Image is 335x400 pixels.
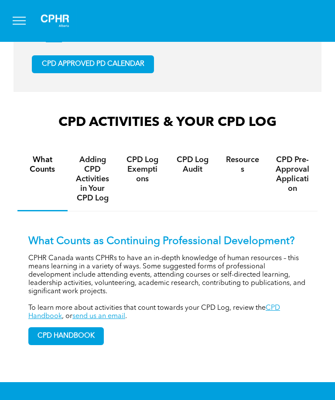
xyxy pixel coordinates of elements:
h4: Resources [226,156,260,175]
h4: CPD Pre-Approval Application [275,156,310,194]
p: To learn more about activities that count towards your CPD Log, review the , or . [28,305,307,321]
h4: Adding CPD Activities in Your CPD Log [75,156,110,203]
a: send us an email [72,313,125,320]
a: CPD HANDBOOK [28,328,104,346]
span: CPD HANDBOOK [29,328,103,345]
h4: CPD Log Audit [175,156,210,175]
span: CPD ACTIVITIES & YOUR CPD LOG [58,116,277,129]
h4: CPD Log Exemptions [125,156,160,184]
p: CPHR Canada wants CPHRs to have an in-depth knowledge of human resources – this means learning in... [28,255,307,296]
p: What Counts as Continuing Professional Development? [28,236,307,248]
img: A white background with a few lines on it [33,7,77,35]
button: menu [8,10,31,32]
span: CPD APPROVED PD CALENDAR [42,61,144,69]
a: CPD APPROVED PD CALENDAR [32,56,154,74]
h4: What Counts [25,156,60,175]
